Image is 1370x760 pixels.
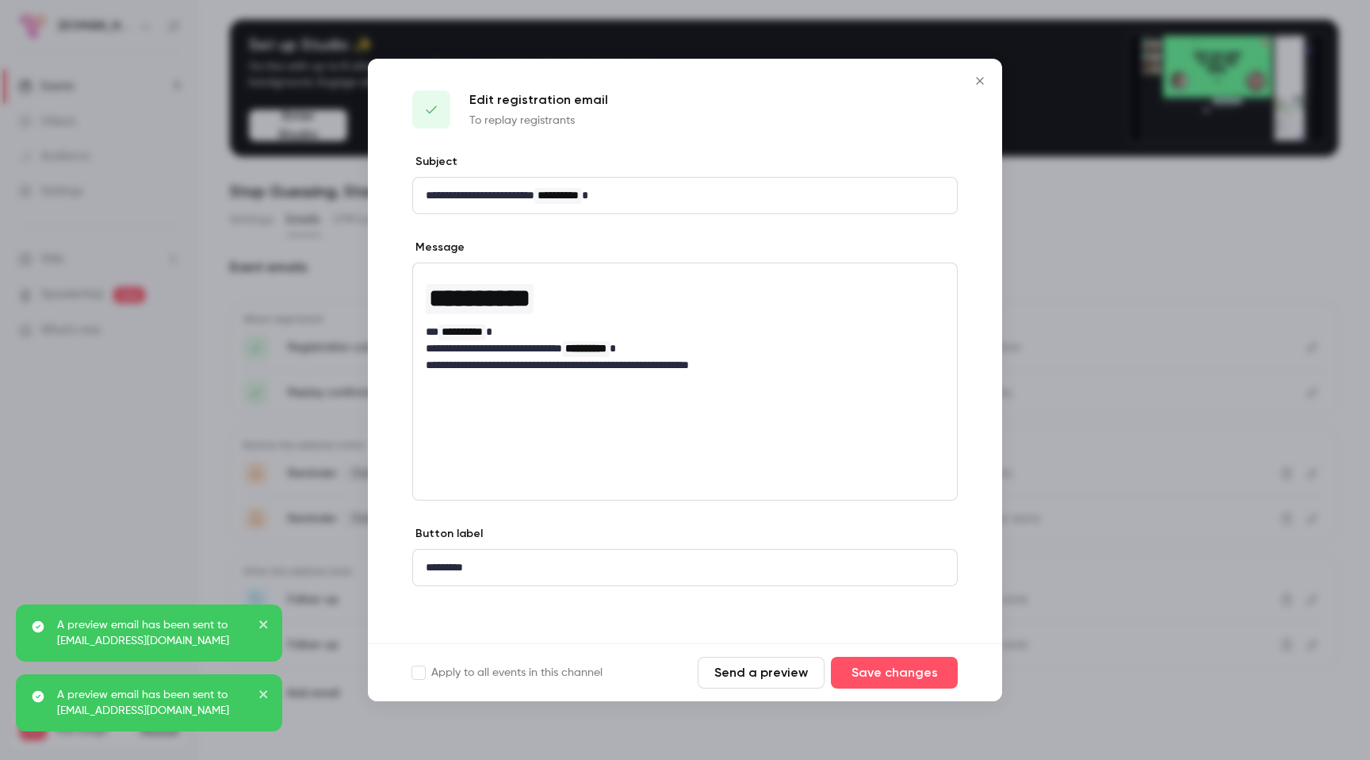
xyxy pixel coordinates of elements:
div: editor [413,550,957,585]
p: To replay registrants [469,113,608,129]
p: A preview email has been sent to [EMAIL_ADDRESS][DOMAIN_NAME] [57,617,247,649]
label: Apply to all events in this channel [412,665,603,681]
div: editor [413,178,957,213]
button: Send a preview [698,657,825,689]
button: close [258,687,270,706]
label: Message [412,240,465,255]
label: Subject [412,154,457,170]
p: A preview email has been sent to [EMAIL_ADDRESS][DOMAIN_NAME] [57,687,247,719]
button: Save changes [831,657,958,689]
p: Edit registration email [469,90,608,109]
button: Close [964,65,996,97]
label: Button label [412,526,483,542]
div: editor [413,263,957,383]
button: close [258,617,270,636]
